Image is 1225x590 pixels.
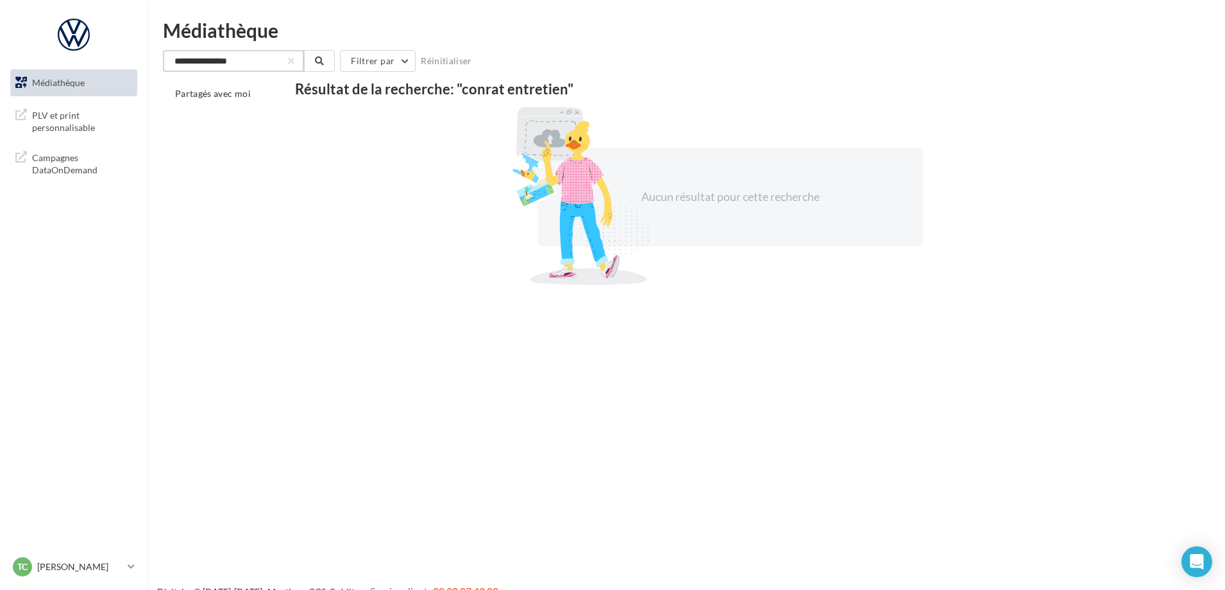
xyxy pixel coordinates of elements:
button: Filtrer par [340,50,416,72]
span: PLV et print personnalisable [32,107,132,134]
span: Partagés avec moi [175,88,251,99]
a: PLV et print personnalisable [8,101,140,139]
a: Médiathèque [8,69,140,96]
button: Réinitialiser [416,53,477,69]
span: Médiathèque [32,77,85,88]
span: Aucun résultat pour cette recherche [641,189,820,204]
a: Campagnes DataOnDemand [8,144,140,182]
div: Open Intercom Messenger [1181,546,1212,577]
a: TC [PERSON_NAME] [10,555,137,579]
p: [PERSON_NAME] [37,560,122,573]
span: TC [17,560,28,573]
div: Médiathèque [163,21,1210,40]
div: Résultat de la recherche: "conrat entretien" [295,82,1165,96]
span: Campagnes DataOnDemand [32,149,132,177]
